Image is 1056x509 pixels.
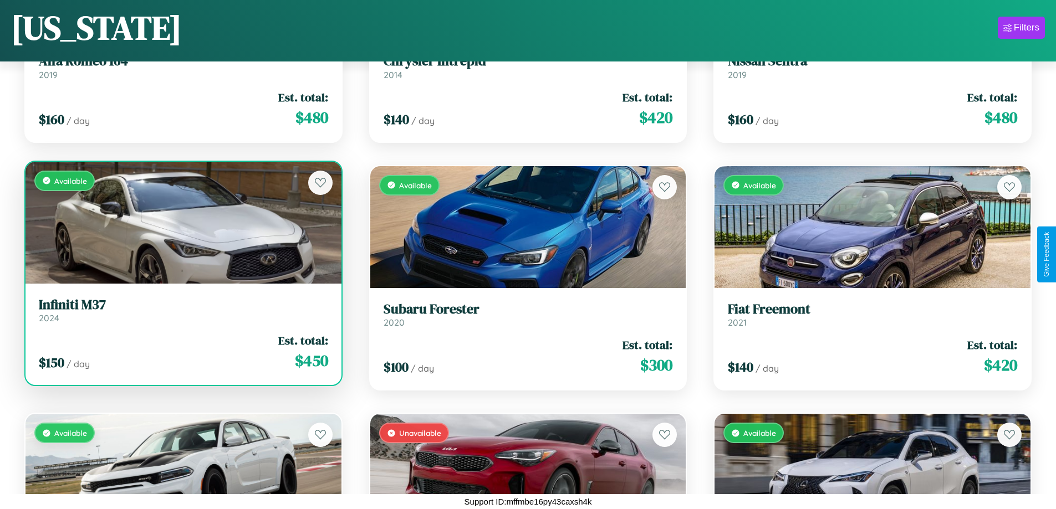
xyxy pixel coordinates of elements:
a: Alfa Romeo 1642019 [39,53,328,80]
span: $ 480 [984,106,1017,128]
span: 2020 [384,317,405,328]
span: $ 160 [728,110,753,128]
div: Give Feedback [1043,232,1050,277]
span: $ 420 [984,354,1017,376]
h3: Subaru Forester [384,301,673,317]
span: Available [743,181,776,190]
span: / day [756,363,779,374]
div: Filters [1014,22,1039,33]
span: / day [411,115,435,126]
span: $ 140 [728,358,753,376]
span: $ 480 [295,106,328,128]
span: 2024 [39,312,59,323]
span: $ 420 [639,106,672,128]
span: Est. total: [967,89,1017,105]
span: $ 160 [39,110,64,128]
span: Est. total: [623,89,672,105]
span: $ 140 [384,110,409,128]
span: $ 100 [384,358,409,376]
a: Infiniti M372024 [39,297,328,324]
span: $ 300 [640,354,672,376]
h3: Chrysler Intrepid [384,53,673,69]
p: Support ID: mffmbe16py43caxsh4k [465,494,592,509]
span: $ 150 [39,353,64,372]
span: 2014 [384,69,402,80]
span: Est. total: [623,337,672,353]
span: / day [67,358,90,369]
h3: Fiat Freemont [728,301,1017,317]
span: 2021 [728,317,747,328]
span: Unavailable [399,428,441,438]
span: / day [411,363,434,374]
span: / day [67,115,90,126]
span: Available [54,176,87,186]
h3: Nissan Sentra [728,53,1017,69]
h3: Infiniti M37 [39,297,328,313]
span: 2019 [728,69,747,80]
span: $ 450 [295,349,328,372]
h1: [US_STATE] [11,5,182,50]
span: Est. total: [278,89,328,105]
span: / day [756,115,779,126]
h3: Alfa Romeo 164 [39,53,328,69]
a: Nissan Sentra2019 [728,53,1017,80]
a: Subaru Forester2020 [384,301,673,328]
a: Chrysler Intrepid2014 [384,53,673,80]
span: Available [54,428,87,438]
span: Available [399,181,432,190]
span: Est. total: [278,332,328,348]
span: Est. total: [967,337,1017,353]
span: 2019 [39,69,58,80]
button: Filters [998,17,1045,39]
span: Available [743,428,776,438]
a: Fiat Freemont2021 [728,301,1017,328]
